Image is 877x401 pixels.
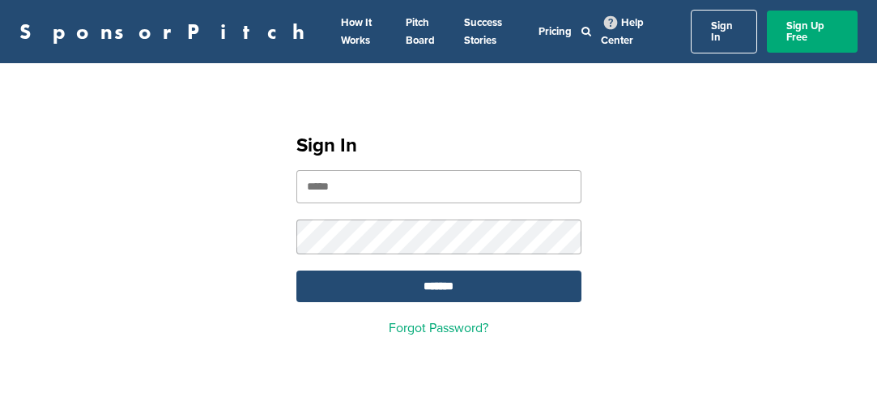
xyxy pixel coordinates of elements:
a: Forgot Password? [389,320,488,336]
a: How It Works [341,16,372,47]
a: Sign In [691,10,758,53]
a: Sign Up Free [767,11,858,53]
a: Pitch Board [406,16,435,47]
a: Help Center [601,13,644,50]
a: Success Stories [464,16,502,47]
h1: Sign In [296,131,581,160]
a: Pricing [539,25,572,38]
a: SponsorPitch [19,21,315,42]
